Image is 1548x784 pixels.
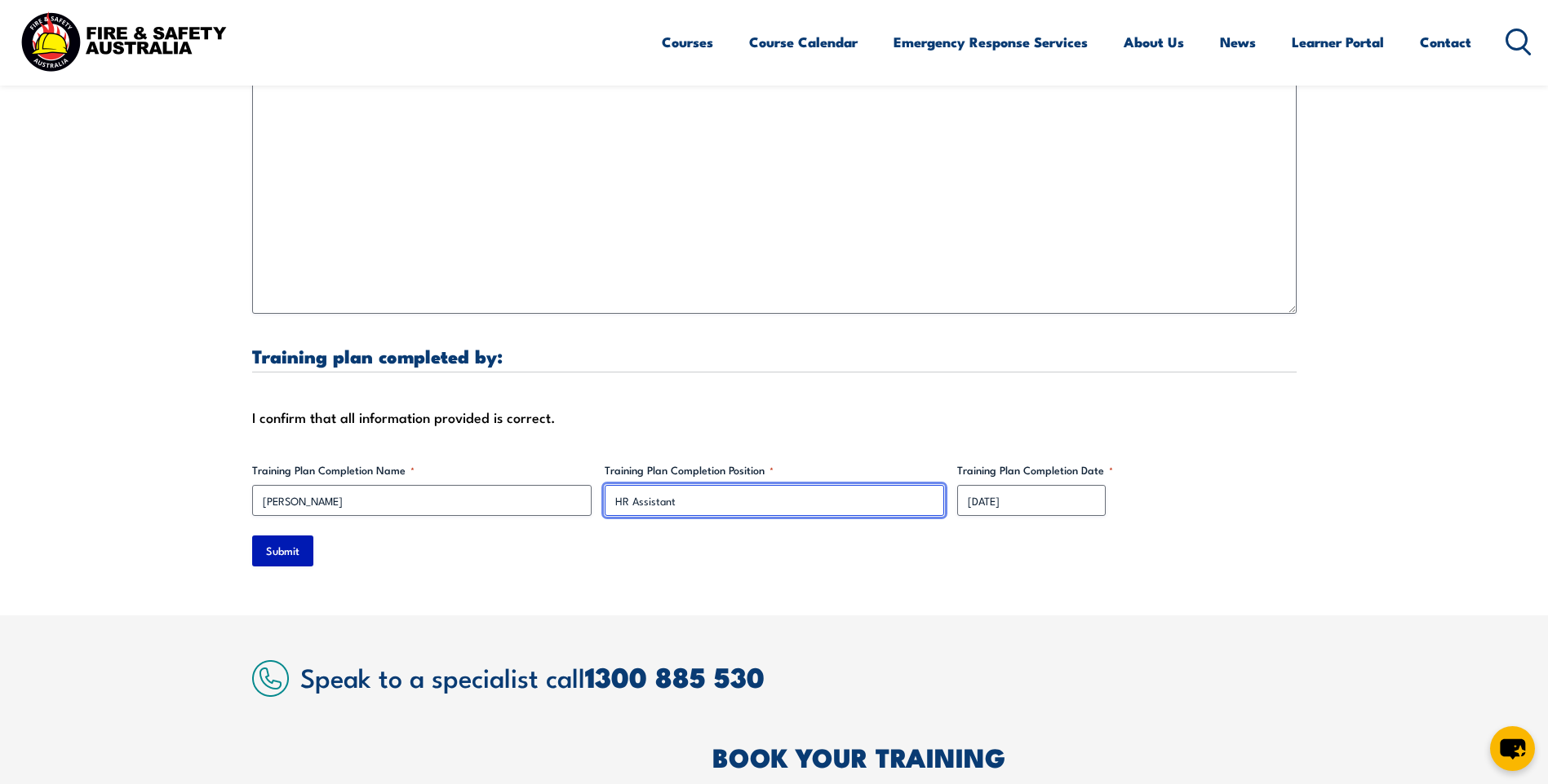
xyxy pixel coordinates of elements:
[252,346,1297,365] h3: Training plan completed by:
[1292,20,1384,64] a: Learner Portal
[1124,20,1184,64] a: About Us
[662,20,713,64] a: Courses
[957,462,1297,478] label: Training Plan Completion Date
[252,462,592,478] label: Training Plan Completion Name
[252,535,313,566] input: Submit
[1490,726,1535,771] button: chat-button
[300,662,1297,691] h2: Speak to a specialist call
[1420,20,1471,64] a: Contact
[894,20,1088,64] a: Emergency Response Services
[585,654,765,698] a: 1300 885 530
[605,462,944,478] label: Training Plan Completion Position
[712,745,1297,768] h2: BOOK YOUR TRAINING
[957,485,1106,516] input: dd/mm/yyyy
[749,20,858,64] a: Course Calendar
[252,405,1297,429] div: I confirm that all information provided is correct.
[1220,20,1256,64] a: News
